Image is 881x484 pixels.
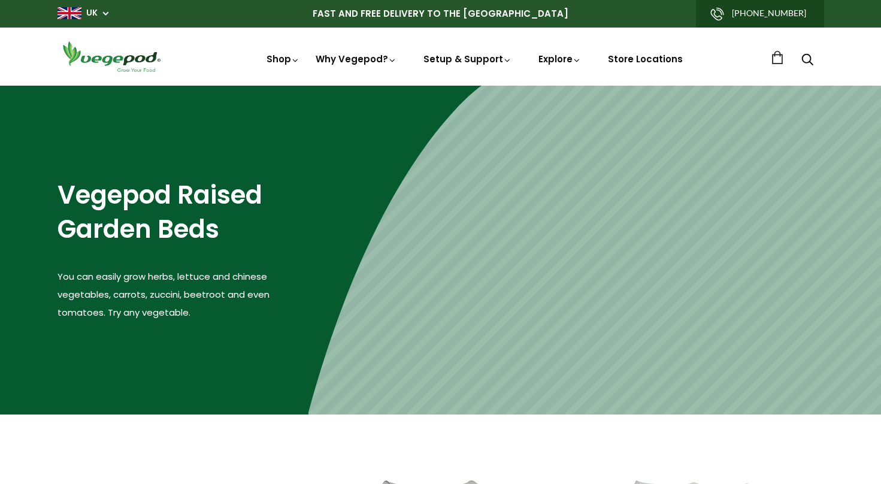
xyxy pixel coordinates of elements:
[57,268,308,322] p: You can easily grow herbs, lettuce and chinese vegetables, carrots, zuccini, beetroot and even to...
[57,40,165,74] img: Vegepod
[57,179,308,246] h2: Vegepod Raised Garden Beds
[267,53,300,65] a: Shop
[538,53,582,65] a: Explore
[801,55,813,67] a: Search
[57,7,81,19] img: gb_large.png
[316,53,397,65] a: Why Vegepod?
[86,7,98,19] a: UK
[423,53,512,65] a: Setup & Support
[608,53,683,65] a: Store Locations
